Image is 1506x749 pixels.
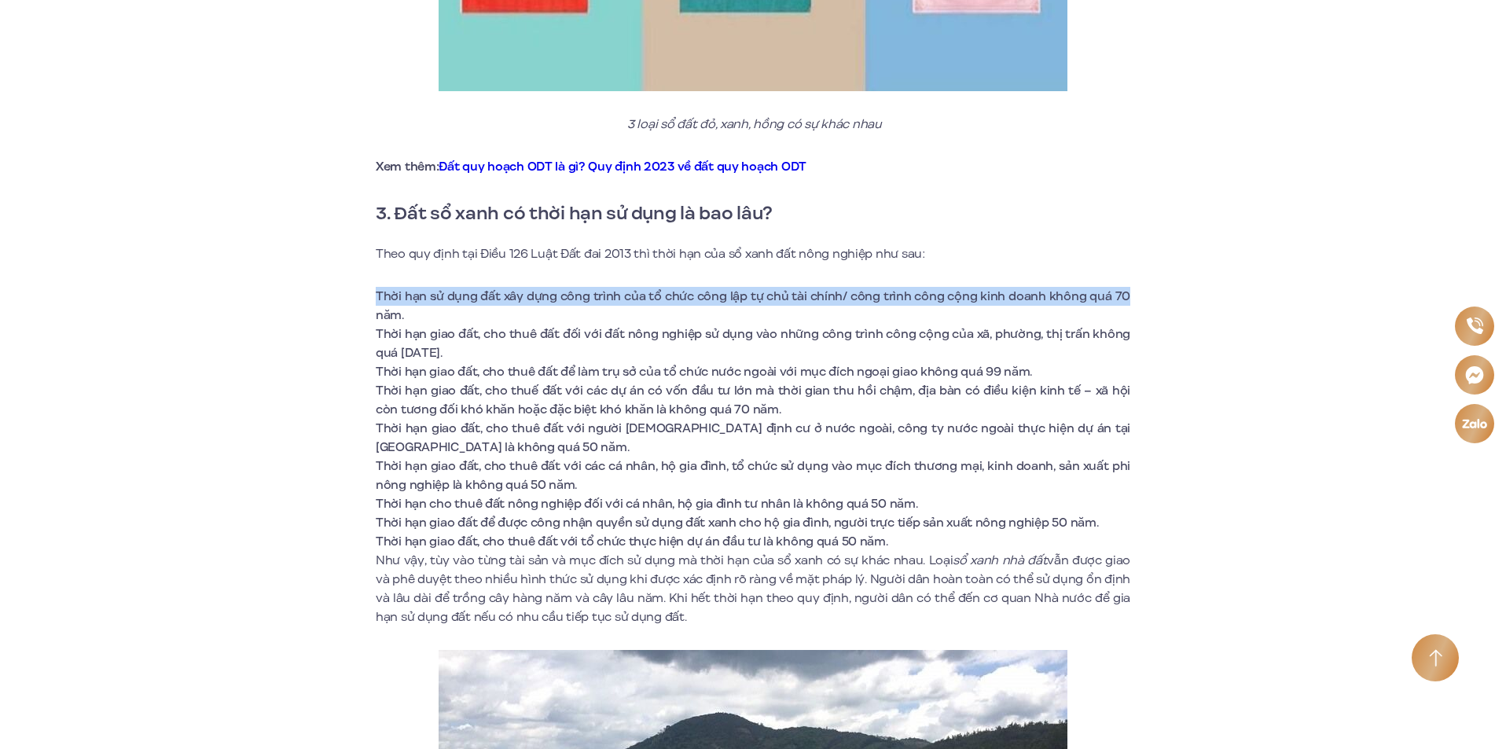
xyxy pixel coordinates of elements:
strong: Xem thêm: [376,158,806,175]
em: 3 loại sổ đất đỏ, xanh, hồng có sự khác nhau [627,116,882,133]
p: Theo quy định tại Điều 126 Luật Đất đai 2013 thì thời hạn của sổ xanh đất nông nghiệp như sau: [376,244,1130,263]
em: sổ xanh nhà đất [953,552,1047,569]
li: Thời hạn giao đất để được công nhận quyền sử dụng đất xanh cho hộ gia đình, người trực tiếp sản x... [376,513,1130,532]
li: Thời hạn giao đất, cho thuế đất với các dự án có vốn đầu tư lớn mà thời gian thu hồi chậm, địa bà... [376,381,1130,419]
li: Thời hạn giao đất, cho thuê đất với tổ chức thực hiện dự án đầu tư là không quá 50 năm. [376,532,1130,551]
p: Như vậy, tùy vào từng tài sản và mục đích sử dụng mà thời hạn của sổ xanh có sự khác nhau. Loại v... [376,551,1130,626]
li: Thời hạn giao đất, cho thuê đất với người [DEMOGRAPHIC_DATA] định cư ở nước ngoài, công ty nước n... [376,419,1130,457]
img: Zalo icon [1460,415,1488,431]
a: Đất quy hoạch ODT là gì? Quy định 2023 về đất quy hoạch ODT [439,158,806,175]
li: Thời hạn giao đất, cho thuê đất với các cá nhân, hộ gia đình, tổ chức sử dụng vào mục đích thương... [376,457,1130,494]
li: Thời hạn cho thuê đất nông nghiệp đối với cá nhân, hộ gia đình tư nhân là không quá 50 năm. [376,494,1130,513]
img: Phone icon [1464,316,1485,336]
li: Thời hạn giao đất, cho thuê đất đối với đất nông nghiệp sử dụng vào những công trình công cộng củ... [376,325,1130,362]
h2: 3. Đất sổ xanh có thời hạn sử dụng là bao lâu? [376,200,1130,228]
img: Arrow icon [1429,649,1442,667]
img: Messenger icon [1463,363,1486,386]
li: Thời hạn giao đất, cho thuê đất để làm trụ sở của tổ chức nước ngoài với mục đích ngoại giao khôn... [376,362,1130,381]
li: Thời hạn sử dụng đất xây dựng công trình của tổ chức công lập tự chủ tài chính/ công trình công c... [376,287,1130,325]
